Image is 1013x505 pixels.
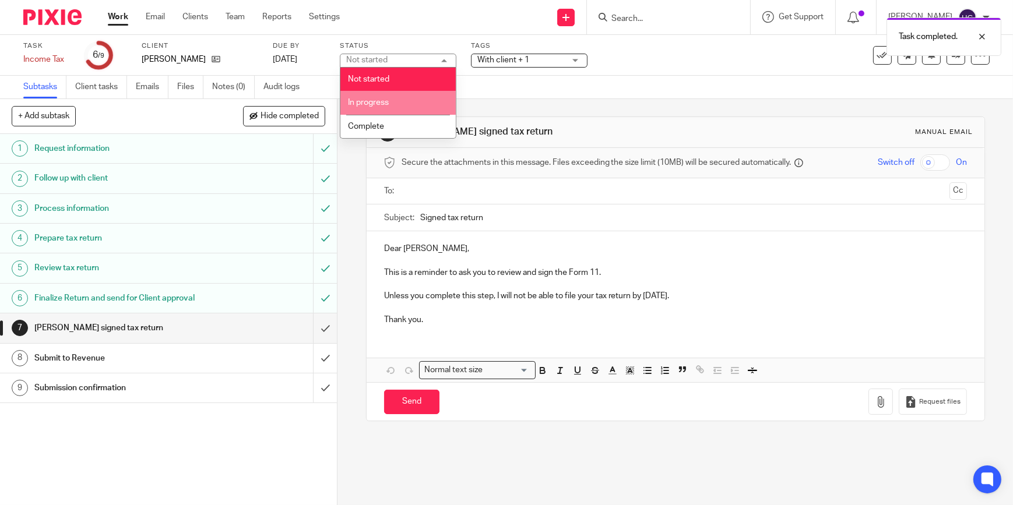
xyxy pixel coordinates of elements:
div: 7 [12,320,28,336]
label: Due by [273,41,325,51]
span: Request files [919,397,961,407]
label: Status [340,41,456,51]
span: Not started [348,75,389,83]
button: Request files [899,389,966,415]
h1: Follow up with client [34,169,213,187]
span: Complete [348,122,384,130]
h1: Finalize Return and send for Client approval [34,289,213,307]
a: Files [177,76,203,98]
p: Dear [PERSON_NAME], [384,243,967,255]
label: Client [142,41,258,51]
div: 2 [12,171,28,187]
label: To: [384,185,397,197]
p: Thank you. [384,314,967,326]
p: This is a reminder to ask you to review and sign the Form 11. [384,267,967,278]
div: 6 [12,290,28,306]
div: Search for option [419,361,536,379]
a: Settings [309,11,340,23]
a: Emails [136,76,168,98]
span: In progress [348,98,389,107]
label: Tags [471,41,588,51]
a: Team [226,11,245,23]
input: Search for option [487,364,529,376]
div: 3 [12,200,28,217]
h1: Submission confirmation [34,379,213,397]
a: Reports [262,11,291,23]
img: svg%3E [958,8,977,27]
p: [PERSON_NAME] [142,54,206,65]
div: 1 [12,140,28,157]
div: 6 [93,48,104,62]
a: Notes (0) [212,76,255,98]
input: Send [384,390,439,415]
small: /9 [98,52,104,59]
h1: Request information [34,140,213,157]
label: Subject: [384,212,414,224]
a: Clients [182,11,208,23]
a: Work [108,11,128,23]
h1: [PERSON_NAME] signed tax return [403,126,700,138]
h1: Process information [34,200,213,217]
h1: Prepare tax return [34,229,213,247]
button: + Add subtask [12,106,76,126]
div: 4 [12,230,28,246]
label: Task [23,41,70,51]
h1: Review tax return [34,259,213,277]
div: 8 [12,350,28,366]
span: Normal text size [422,364,486,376]
div: 5 [12,260,28,277]
span: With client + 1 [477,56,529,64]
p: Task completed. [899,31,958,43]
div: 9 [12,380,28,396]
a: Client tasks [75,76,127,98]
h1: [PERSON_NAME] signed tax return [34,319,213,337]
button: Cc [949,182,967,200]
span: Hide completed [261,112,319,121]
div: Income Tax [23,54,70,65]
span: Secure the attachments in this message. Files exceeding the size limit (10MB) will be secured aut... [402,157,792,168]
div: Not started [346,56,388,64]
button: Hide completed [243,106,325,126]
a: Audit logs [263,76,308,98]
a: Subtasks [23,76,66,98]
div: Manual email [915,128,973,137]
p: Unless you complete this step, I will not be able to file your tax return by [DATE]. [384,290,967,302]
h1: Submit to Revenue [34,349,213,367]
a: Email [146,11,165,23]
span: Switch off [878,157,914,168]
span: [DATE] [273,55,297,63]
span: On [956,157,967,168]
img: Pixie [23,9,82,25]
